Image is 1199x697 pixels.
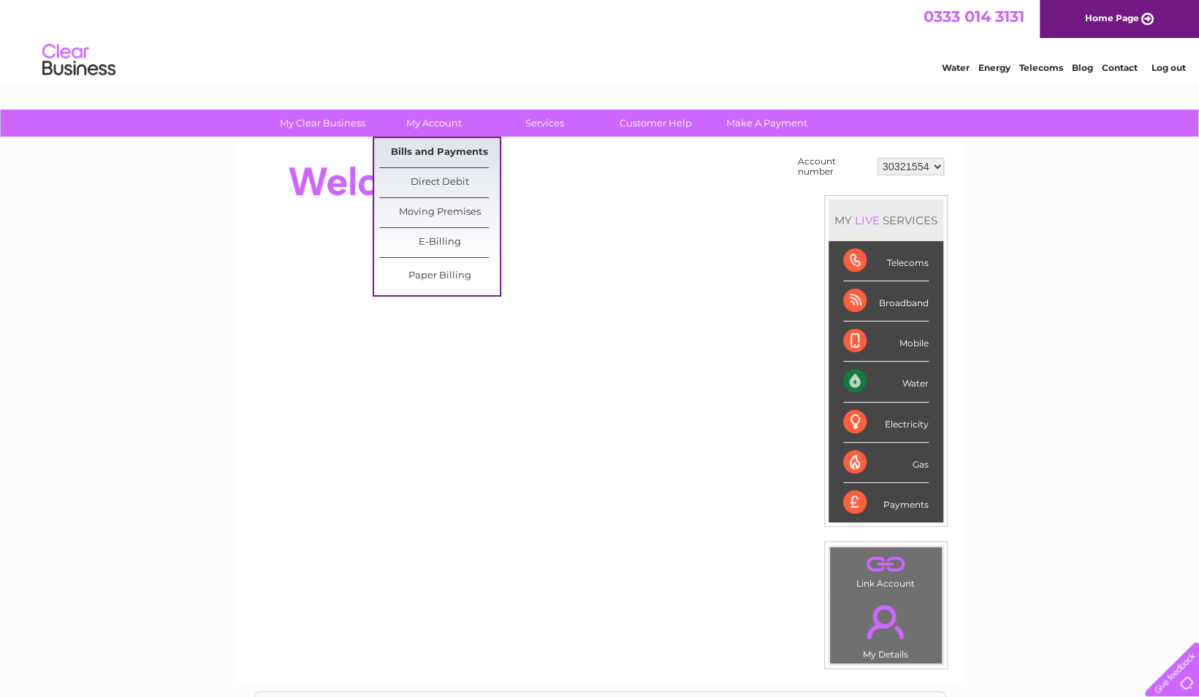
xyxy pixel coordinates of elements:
[829,546,943,593] td: Link Account
[843,483,929,522] div: Payments
[834,551,938,576] a: .
[373,110,494,137] a: My Account
[707,110,827,137] a: Make A Payment
[379,198,500,227] a: Moving Premises
[262,110,383,137] a: My Clear Business
[255,8,945,71] div: Clear Business is a trading name of Verastar Limited (registered in [GEOGRAPHIC_DATA] No. 3667643...
[1102,62,1138,73] a: Contact
[1151,62,1185,73] a: Log out
[379,138,500,167] a: Bills and Payments
[595,110,716,137] a: Customer Help
[843,403,929,443] div: Electricity
[852,213,883,227] div: LIVE
[843,362,929,402] div: Water
[379,168,500,197] a: Direct Debit
[1072,62,1093,73] a: Blog
[843,281,929,321] div: Broadband
[829,593,943,664] td: My Details
[484,110,605,137] a: Services
[843,321,929,362] div: Mobile
[924,7,1024,26] a: 0333 014 3131
[829,199,943,241] div: MY SERVICES
[834,596,938,647] a: .
[1019,62,1063,73] a: Telecoms
[978,62,1010,73] a: Energy
[843,443,929,483] div: Gas
[942,62,970,73] a: Water
[843,241,929,281] div: Telecoms
[794,153,874,180] td: Account number
[42,38,116,83] img: logo.png
[379,228,500,257] a: E-Billing
[379,262,500,291] a: Paper Billing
